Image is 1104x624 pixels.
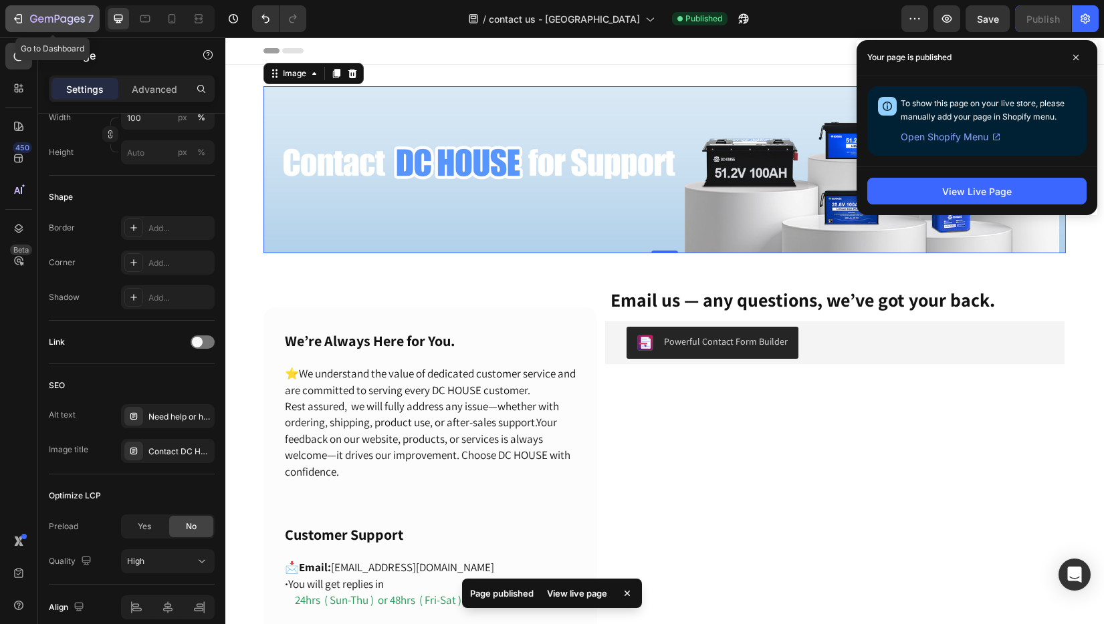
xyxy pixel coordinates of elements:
[439,297,562,311] div: Powerful Contact Form Builder
[977,13,999,25] span: Save
[88,11,94,27] p: 7
[49,112,71,124] label: Width
[901,98,1065,122] span: To show this page on your live store, please manually add your page in Shopify menu.
[197,146,205,158] div: %
[49,146,74,158] label: Height
[175,110,191,126] button: %
[138,520,151,532] span: Yes
[901,129,988,145] span: Open Shopify Menu
[49,444,88,456] div: Image title
[1026,12,1060,26] div: Publish
[867,178,1087,204] button: View Live Page
[49,520,78,532] div: Preload
[127,556,144,566] span: High
[49,291,80,303] div: Shadow
[385,250,770,275] span: Email us — any questions, we’ve got your back.
[193,144,209,160] button: px
[685,13,722,25] span: Published
[49,191,73,203] div: Shape
[470,587,534,600] p: Page published
[148,292,211,304] div: Add...
[65,47,179,63] p: Image
[148,446,211,458] div: Contact DC HOUSE for support
[49,490,101,502] div: Optimize LCP
[489,12,640,26] span: contact us - [GEOGRAPHIC_DATA]
[193,110,209,126] button: px
[148,257,211,269] div: Add...
[148,222,211,235] div: Add...
[132,82,177,96] p: Advanced
[49,553,94,571] div: Quality
[5,5,100,32] button: 7
[49,379,65,392] div: SEO
[49,257,76,269] div: Corner
[49,599,87,617] div: Align
[186,520,197,532] span: No
[867,51,952,64] p: Your page is published
[10,245,32,255] div: Beta
[49,409,76,421] div: Alt text
[1015,5,1071,32] button: Publish
[121,106,215,130] input: px%
[1059,559,1091,591] div: Open Intercom Messenger
[942,184,1012,198] div: View Live Page
[178,146,187,158] div: px
[539,584,615,603] div: View live page
[49,222,75,234] div: Border
[148,411,211,423] div: Need help or have a suggestion? Drop us a line at [GEOGRAPHIC_DATA] – we’re all ears!
[49,336,65,348] div: Link
[121,549,215,573] button: High
[175,144,191,160] button: %
[13,142,32,153] div: 450
[483,12,486,26] span: /
[197,112,205,124] div: %
[966,5,1010,32] button: Save
[412,297,428,313] img: COmlwLH0lu8CEAE=.png
[66,82,104,96] p: Settings
[401,289,573,321] button: Powerful Contact Form Builder
[178,112,187,124] div: px
[252,5,306,32] div: Undo/Redo
[121,140,215,164] input: px%
[225,37,1104,624] iframe: Design area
